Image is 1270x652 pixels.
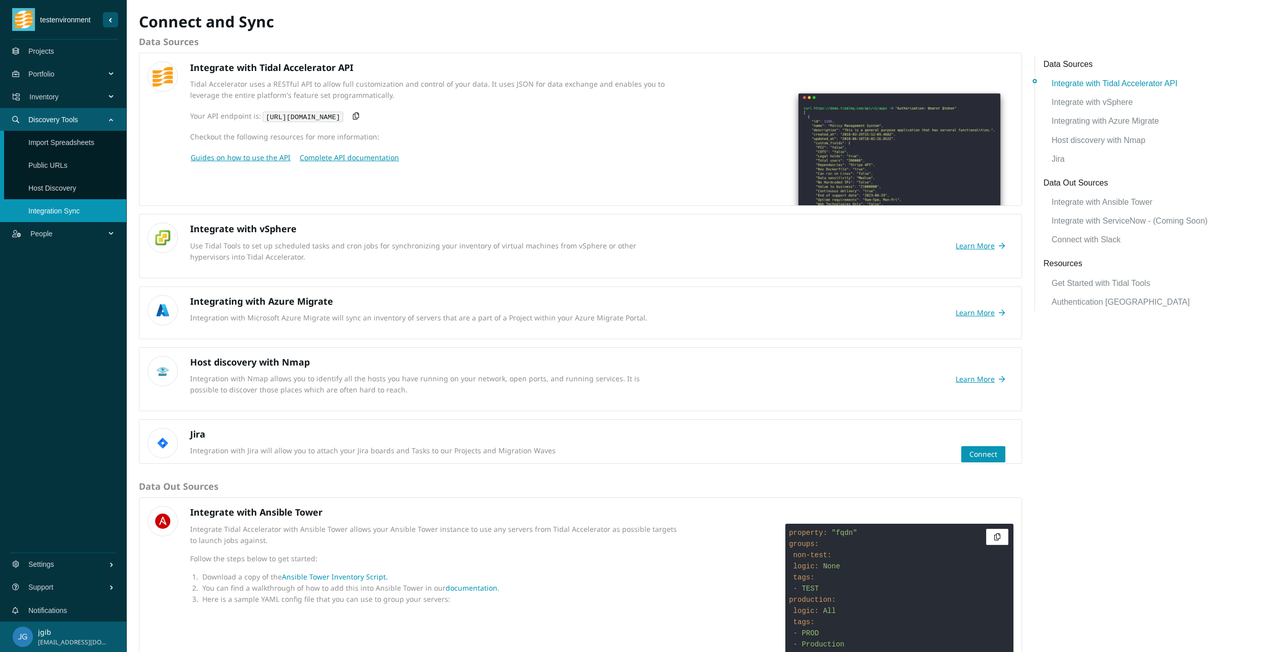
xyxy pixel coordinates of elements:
a: Integrate with vSphere [1051,92,1256,108]
li: Download a copy of the [200,571,684,583]
span: None [823,562,840,570]
span: All [823,607,836,615]
h4: Integrating with Azure Migrate [190,295,647,308]
img: 182107c37859adfefc90249ab89ab0d3 [13,627,33,647]
span: tags: [793,573,815,582]
code: [URL][DOMAIN_NAME] [263,112,344,122]
h4: Data Sources [139,35,1022,48]
a: Guides on how to use the API [190,154,291,162]
span: Guides on how to use the API [191,152,291,163]
h4: Host discovery with Nmap [190,356,667,369]
span: Complete API documentation [300,152,399,163]
button: Connect [961,446,1005,462]
span: Discovery Tools [28,104,110,135]
span: groups: [789,540,819,548]
a: Connect with Slack [1051,229,1256,246]
button: Learn More [955,238,1005,254]
h4: Data Out Sources [139,472,1022,493]
span: - [793,640,797,648]
li: You can find a walkthrough of how to add this into Ansible Tower in our . [200,583,684,594]
span: - [793,585,797,593]
a: Authentication [GEOGRAPHIC_DATA] [1051,292,1256,308]
a: Learn More [955,238,1013,254]
a: Get Started with Tidal Tools [1051,273,1256,289]
a: Learn More [955,305,1013,321]
div: Integration with Microsoft Azure Migrate will sync an inventory of servers that are a part of a P... [190,312,647,323]
a: Jira [1051,149,1256,165]
span: Learn More [956,240,995,251]
a: documentation [446,583,497,593]
span: logic: [793,607,819,615]
h4: Integrate with Ansible Tower [190,506,1013,519]
a: Ansible Tower Inventory Script. [282,572,388,582]
h4: Integrate with vSphere [190,223,667,235]
span: TEST [802,585,819,593]
span: People [30,219,110,249]
h4: Jira [190,428,1013,441]
a: Integrate with ServiceNow - (Coming Soon) [1051,210,1256,227]
button: Guides on how to use the API [190,150,291,166]
h2: Connect and Sync [139,12,695,32]
div: Integration with Jira will allow you to attach your Jira boards and Tasks to our Projects and Mig... [190,445,556,456]
a: Host discovery with Nmap [1051,130,1256,147]
h4: Integrate with Tidal Accelerator API [190,61,1013,74]
span: Inventory [29,82,110,112]
a: Integrating with Azure Migrate [1051,111,1256,127]
img: tidal-api-example [785,79,1013,205]
span: tags: [793,618,815,626]
span: Settings [28,549,109,579]
div: Integration with Nmap allows you to identify all the hosts you have running on your network, open... [190,373,667,395]
a: Resources [1043,257,1256,270]
span: - [793,629,797,637]
a: Integrate with Ansible Tower [1051,192,1256,208]
div: Use Tidal Tools to set up scheduled tasks and cron jobs for synchronizing your inventory of virtu... [190,240,667,263]
a: Data Sources [1043,58,1256,70]
div: Your API endpoint is: [190,108,684,124]
img: Jira-logo [153,438,173,449]
button: Complete API documentation [299,150,400,166]
span: production: [789,596,836,604]
span: logic: [793,562,819,570]
a: Data Out Sources [1043,176,1256,189]
a: Import Spreadsheets [28,138,94,147]
a: Complete API documentation [299,154,400,162]
a: Projects [28,47,54,55]
a: Notifications [28,606,67,614]
img: Integrate with vSphere-logo [153,228,173,248]
span: PROD [802,629,819,637]
span: "fqdn" [831,529,857,537]
a: Public URLs [28,161,67,169]
button: Learn More [955,371,1005,387]
a: Learn More [955,371,1013,387]
span: Support [28,572,109,602]
p: jgib [38,627,108,638]
span: property: [789,529,827,537]
img: Integrate with Ansible Tower-logo [153,511,173,531]
a: Integration Sync [28,207,80,215]
span: non-test: [793,551,832,559]
img: Integrate with Tidal Accelerator API-logo [153,67,173,87]
span: Learn More [956,307,995,318]
span: Production [802,640,844,648]
div: Checkout the following resources for more information: [190,131,684,142]
span: Portfolio [28,59,110,89]
a: Host Discovery [28,184,76,192]
button: Learn More [955,305,1005,321]
span: testenvironment [35,14,103,25]
div: Tidal Accelerator uses a RESTful API to allow full customization and control of your data. It use... [190,79,684,101]
a: Connect [969,449,997,459]
div: Follow the steps below to get started: [190,553,684,564]
span: [EMAIL_ADDRESS][DOMAIN_NAME] [38,638,108,647]
img: Integrating with Azure Migrate-logo [153,300,173,320]
img: tidal_logo.png [15,8,33,31]
li: Here is a sample YAML config file that you can use to group your servers: [200,594,684,605]
img: Host discovery with Nmap-logo [153,366,173,377]
div: Integrate Tidal Accelerator with Ansible Tower allows your Ansible Tower instance to use any serv... [190,524,684,546]
span: Learn More [956,374,995,385]
a: Integrate with Tidal Accelerator API [1051,73,1256,90]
